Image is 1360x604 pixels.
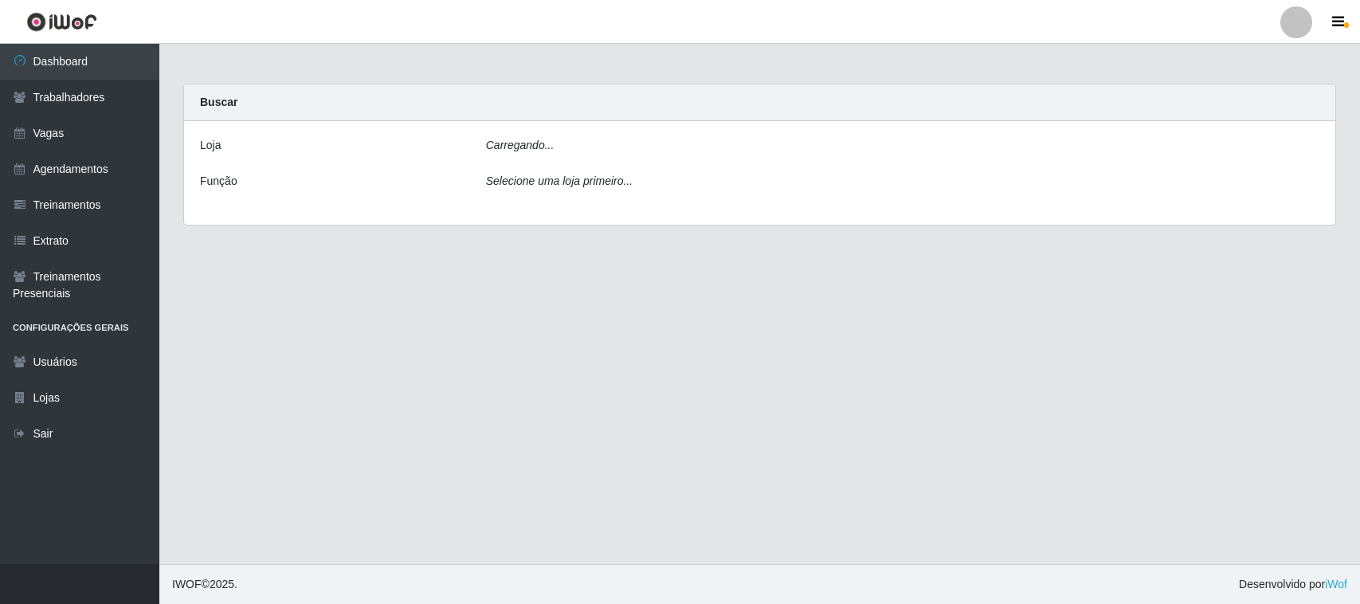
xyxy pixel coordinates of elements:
strong: Buscar [200,96,237,108]
span: © 2025 . [172,576,237,593]
img: CoreUI Logo [26,12,97,32]
i: Selecione uma loja primeiro... [486,175,633,187]
label: Função [200,173,237,190]
i: Carregando... [486,139,555,151]
label: Loja [200,137,221,154]
a: iWof [1325,578,1347,590]
span: IWOF [172,578,202,590]
span: Desenvolvido por [1239,576,1347,593]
